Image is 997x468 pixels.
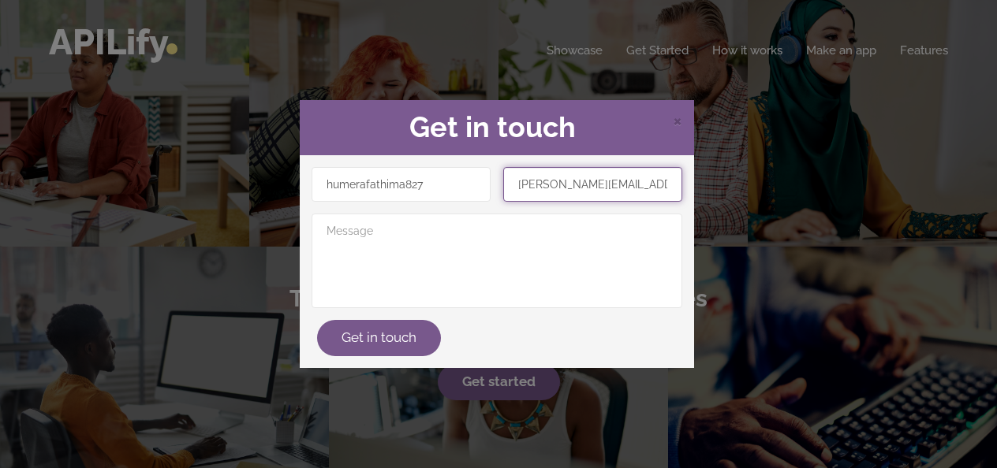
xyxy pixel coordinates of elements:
span: Close [673,110,682,130]
span: × [673,108,682,132]
button: Get in touch [317,320,441,356]
input: Name [312,167,491,202]
input: Email [503,167,682,202]
h2: Get in touch [312,112,682,143]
